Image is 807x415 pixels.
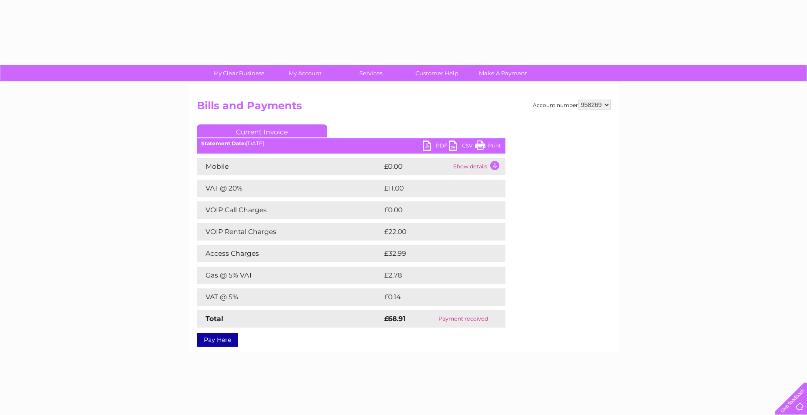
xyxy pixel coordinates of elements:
[475,141,501,153] a: Print
[197,158,382,175] td: Mobile
[401,65,473,81] a: Customer Help
[197,223,382,241] td: VOIP Rental Charges
[197,245,382,262] td: Access Charges
[197,141,505,147] div: [DATE]
[197,333,238,347] a: Pay Here
[197,124,327,137] a: Current Invoice
[335,65,407,81] a: Services
[384,315,405,323] strong: £68.91
[423,141,449,153] a: PDF
[382,245,488,262] td: £32.99
[382,288,484,306] td: £0.14
[197,100,611,116] h2: Bills and Payments
[382,201,485,219] td: £0.00
[382,180,486,197] td: £11.00
[422,310,505,328] td: Payment received
[197,288,382,306] td: VAT @ 5%
[451,158,505,175] td: Show details
[467,65,539,81] a: Make A Payment
[197,267,382,284] td: Gas @ 5% VAT
[269,65,341,81] a: My Account
[449,141,475,153] a: CSV
[201,140,246,147] b: Statement Date:
[382,223,488,241] td: £22.00
[197,180,382,197] td: VAT @ 20%
[206,315,223,323] strong: Total
[382,267,485,284] td: £2.78
[533,100,611,110] div: Account number
[382,158,451,175] td: £0.00
[197,201,382,219] td: VOIP Call Charges
[203,65,275,81] a: My Clear Business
